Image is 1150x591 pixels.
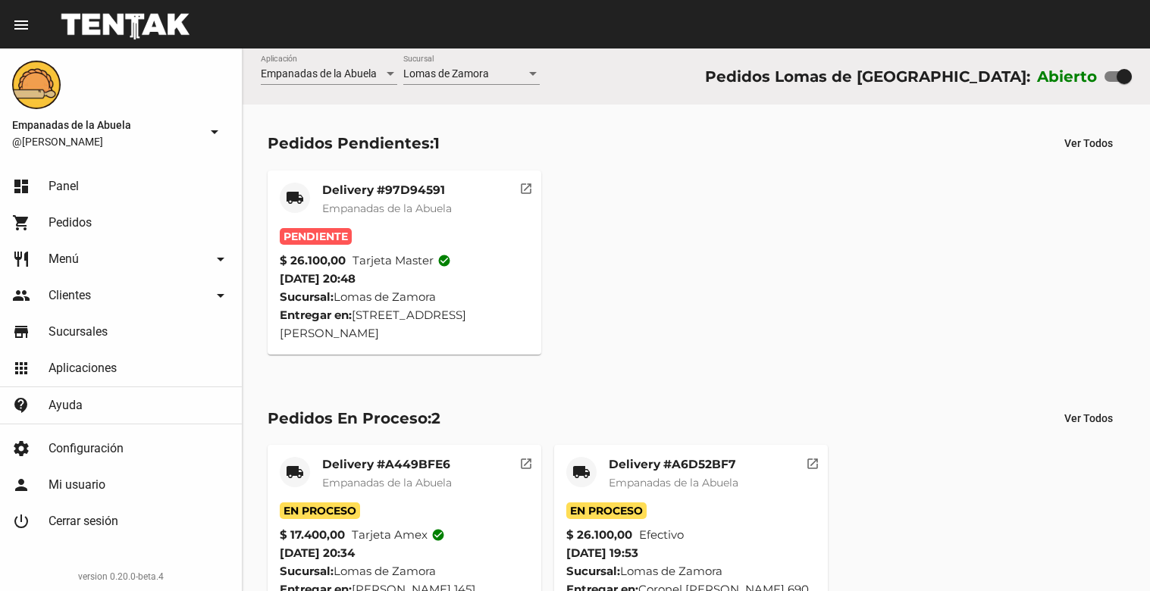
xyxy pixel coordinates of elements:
mat-icon: open_in_new [519,180,533,193]
span: Pedidos [49,215,92,230]
strong: $ 17.400,00 [280,526,345,544]
div: Pedidos Pendientes: [268,131,440,155]
mat-icon: menu [12,16,30,34]
span: Panel [49,179,79,194]
span: Efectivo [639,526,684,544]
mat-icon: arrow_drop_down [212,250,230,268]
span: Empanadas de la Abuela [322,202,452,215]
span: @[PERSON_NAME] [12,134,199,149]
label: Abierto [1037,64,1098,89]
span: 1 [434,134,440,152]
mat-icon: settings [12,439,30,458]
mat-icon: local_shipping [286,463,304,481]
button: Ver Todos [1052,405,1125,432]
mat-card-title: Delivery #A6D52BF7 [609,457,738,472]
span: [DATE] 20:48 [280,271,356,286]
span: Empanadas de la Abuela [609,476,738,489]
strong: $ 26.100,00 [280,252,346,270]
mat-icon: arrow_drop_down [205,123,224,141]
mat-icon: local_shipping [286,189,304,207]
mat-icon: check_circle [437,254,451,267]
span: [DATE] 19:53 [566,546,638,560]
span: Mi usuario [49,477,105,492]
span: Cerrar sesión [49,514,118,529]
span: Configuración [49,441,124,456]
strong: Sucursal: [566,564,620,578]
div: Lomas de Zamora [280,562,529,580]
span: Ayuda [49,398,83,413]
mat-icon: apps [12,359,30,377]
span: Empanadas de la Abuela [12,116,199,134]
span: Ver Todos [1064,412,1113,424]
span: Pendiente [280,228,352,245]
span: Aplicaciones [49,361,117,376]
mat-card-title: Delivery #97D94591 [322,183,452,198]
strong: Sucursal: [280,564,334,578]
button: Ver Todos [1052,130,1125,157]
mat-icon: person [12,476,30,494]
mat-icon: check_circle [431,528,445,542]
mat-icon: local_shipping [572,463,591,481]
span: Lomas de Zamora [403,67,489,80]
mat-icon: contact_support [12,396,30,414]
img: f0136945-ed32-4f7c-91e3-a375bc4bb2c5.png [12,61,61,109]
span: En Proceso [566,502,647,519]
span: [DATE] 20:34 [280,546,355,560]
span: Sucursales [49,324,108,339]
mat-icon: restaurant [12,250,30,268]
span: Empanadas de la Abuela [261,67,377,80]
strong: Entregar en: [280,308,352,322]
mat-icon: shopping_cart [12,214,30,232]
strong: Sucursal: [280,289,334,304]
span: Tarjeta master [353,252,451,270]
div: [STREET_ADDRESS][PERSON_NAME] [280,306,529,342]
span: Clientes [49,288,91,303]
div: version 0.20.0-beta.4 [12,569,230,584]
mat-icon: dashboard [12,177,30,195]
iframe: chat widget [1086,530,1135,576]
mat-icon: open_in_new [806,455,819,468]
mat-icon: store [12,323,30,341]
mat-icon: power_settings_new [12,512,30,530]
div: Lomas de Zamora [566,562,816,580]
div: Lomas de Zamora [280,288,529,306]
span: Menú [49,252,79,267]
span: Tarjeta amex [352,526,445,544]
mat-card-title: Delivery #A449BFE6 [322,457,452,472]
mat-icon: open_in_new [519,455,533,468]
mat-icon: people [12,286,30,305]
div: Pedidos Lomas de [GEOGRAPHIC_DATA]: [705,64,1030,89]
span: Empanadas de la Abuela [322,476,452,489]
mat-icon: arrow_drop_down [212,286,230,305]
strong: $ 26.100,00 [566,526,632,544]
span: 2 [431,409,440,427]
span: Ver Todos [1064,137,1113,149]
div: Pedidos En Proceso: [268,406,440,430]
span: En Proceso [280,502,360,519]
